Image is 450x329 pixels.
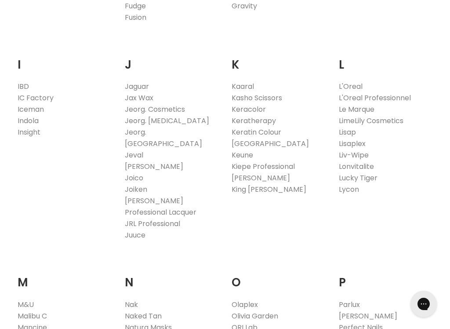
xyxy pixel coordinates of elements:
[339,44,433,74] h2: L
[125,300,138,310] a: Nak
[18,311,47,321] a: Malibu C
[18,262,112,292] h2: M
[232,311,278,321] a: Olivia Garden
[125,12,146,22] a: Fusion
[339,184,359,194] a: Lycon
[125,219,180,229] a: JRL Professional
[125,127,202,149] a: Jeorg. [GEOGRAPHIC_DATA]
[232,93,282,103] a: Kasho Scissors
[18,81,29,91] a: IBD
[339,300,360,310] a: Parlux
[339,150,369,160] a: Liv-Wipe
[18,116,39,126] a: Indola
[232,127,281,137] a: Keratin Colour
[18,44,112,74] h2: I
[232,262,326,292] h2: O
[339,93,411,103] a: L'Oreal Professionnel
[339,173,377,183] a: Lucky Tiger
[232,161,295,172] a: Kiepe Professional
[18,127,40,137] a: Insight
[339,311,397,321] a: [PERSON_NAME]
[125,184,147,194] a: Joiken
[125,93,153,103] a: Jax Wax
[125,173,143,183] a: Joico
[339,161,374,172] a: Lonvitalite
[232,150,253,160] a: Keune
[232,1,257,11] a: Gravity
[232,300,258,310] a: Olaplex
[232,104,266,114] a: Keracolor
[125,230,145,240] a: Juuce
[232,184,306,194] a: King [PERSON_NAME]
[18,300,34,310] a: M&U
[125,161,183,172] a: [PERSON_NAME]
[406,288,441,320] iframe: Gorgias live chat messenger
[18,93,54,103] a: IC Factory
[125,104,185,114] a: Jeorg. Cosmetics
[125,116,209,126] a: Jeorg. [MEDICAL_DATA]
[339,262,433,292] h2: P
[125,150,143,160] a: Jeval
[125,44,219,74] h2: J
[125,311,162,321] a: Naked Tan
[339,127,356,137] a: Lisap
[339,81,363,91] a: L'Oreal
[339,116,403,126] a: LimeLily Cosmetics
[18,104,44,114] a: Iceman
[232,173,290,183] a: [PERSON_NAME]
[125,81,149,91] a: Jaguar
[339,104,374,114] a: Le Marque
[125,262,219,292] h2: N
[232,44,326,74] h2: K
[232,116,276,126] a: Keratherapy
[232,139,309,149] a: [GEOGRAPHIC_DATA]
[339,139,366,149] a: Lisaplex
[125,1,146,11] a: Fudge
[232,81,254,91] a: Kaaral
[125,196,196,217] a: [PERSON_NAME] Professional Lacquer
